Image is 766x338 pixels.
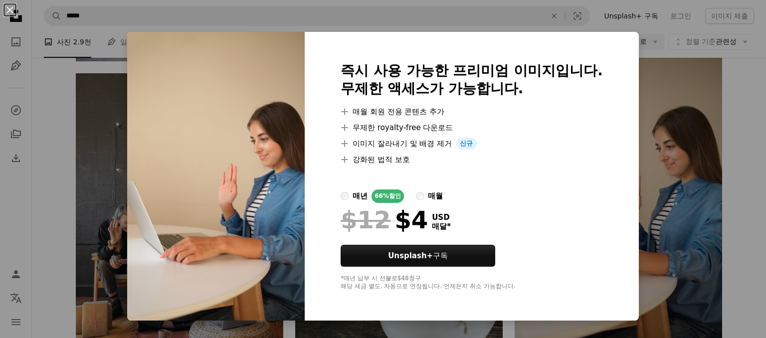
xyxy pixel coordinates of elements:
button: Unsplash+구독 [341,245,495,267]
input: 매월 [416,192,424,200]
span: $12 [341,207,390,233]
span: 신규 [456,138,477,150]
strong: Unsplash+ [388,251,433,260]
span: USD [432,213,451,222]
li: 매월 회원 전용 콘텐츠 추가 [341,106,603,118]
div: 매월 [428,190,443,202]
li: 이미지 잘라내기 및 배경 제거 [341,138,603,150]
input: 매년66%할인 [341,192,349,200]
div: 66% 할인 [372,189,404,203]
img: premium_photo-1667490646865-bee54f8faa48 [127,32,305,321]
div: $4 [341,207,428,233]
div: 매년 [353,190,368,202]
div: *매년 납부 시 선불로 $48 청구 해당 세금 별도. 자동으로 연장됩니다. 언제든지 취소 가능합니다. [341,275,603,291]
li: 강화된 법적 보호 [341,154,603,166]
li: 무제한 royalty-free 다운로드 [341,122,603,134]
h2: 즉시 사용 가능한 프리미엄 이미지입니다. 무제한 액세스가 가능합니다. [341,62,603,98]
